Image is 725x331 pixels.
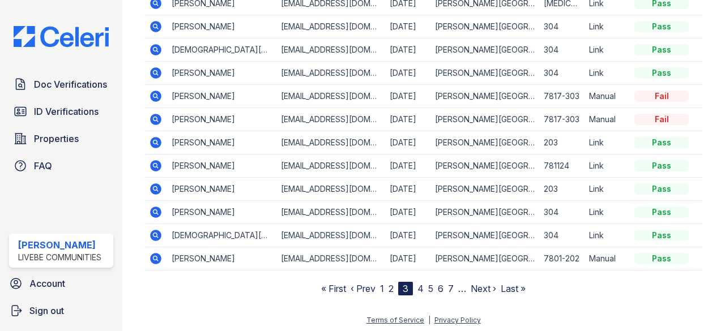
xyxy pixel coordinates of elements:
[539,178,585,201] td: 203
[430,85,539,108] td: [PERSON_NAME][GEOGRAPHIC_DATA]
[167,131,276,154] td: [PERSON_NAME]
[276,154,385,178] td: [EMAIL_ADDRESS][DOMAIN_NAME]
[5,272,118,295] a: Account
[634,91,689,102] div: Fail
[34,159,52,173] span: FAQ
[167,154,276,178] td: [PERSON_NAME]
[385,38,430,62] td: [DATE]
[634,207,689,218] div: Pass
[585,178,630,201] td: Link
[34,132,79,145] span: Properties
[430,108,539,131] td: [PERSON_NAME][GEOGRAPHIC_DATA]
[471,283,496,294] a: Next ›
[167,247,276,270] td: [PERSON_NAME]
[585,224,630,247] td: Link
[29,277,65,290] span: Account
[276,224,385,247] td: [EMAIL_ADDRESS][DOMAIN_NAME]
[385,224,430,247] td: [DATE]
[276,38,385,62] td: [EMAIL_ADDRESS][DOMAIN_NAME]
[366,316,424,324] a: Terms of Service
[18,252,101,263] div: LiveBe Communities
[9,154,113,177] a: FAQ
[385,62,430,85] td: [DATE]
[585,247,630,270] td: Manual
[385,178,430,201] td: [DATE]
[34,105,99,118] span: ID Verifications
[29,304,64,317] span: Sign out
[430,154,539,178] td: [PERSON_NAME][GEOGRAPHIC_DATA]
[276,178,385,201] td: [EMAIL_ADDRESS][DOMAIN_NAME]
[417,283,424,294] a: 4
[385,15,430,38] td: [DATE]
[430,178,539,201] td: [PERSON_NAME][GEOGRAPHIC_DATA]
[634,183,689,195] div: Pass
[438,283,443,294] a: 6
[634,137,689,148] div: Pass
[539,62,585,85] td: 304
[434,316,481,324] a: Privacy Policy
[430,201,539,224] td: [PERSON_NAME][GEOGRAPHIC_DATA]
[585,131,630,154] td: Link
[18,238,101,252] div: [PERSON_NAME]
[9,127,113,150] a: Properties
[276,131,385,154] td: [EMAIL_ADDRESS][DOMAIN_NAME]
[276,108,385,131] td: [EMAIL_ADDRESS][DOMAIN_NAME]
[458,282,466,295] span: …
[430,247,539,270] td: [PERSON_NAME][GEOGRAPHIC_DATA]
[430,131,539,154] td: [PERSON_NAME][GEOGRAPHIC_DATA]
[430,15,539,38] td: [PERSON_NAME][GEOGRAPHIC_DATA]
[634,44,689,55] div: Pass
[539,224,585,247] td: 304
[634,67,689,79] div: Pass
[167,201,276,224] td: [PERSON_NAME]
[276,247,385,270] td: [EMAIL_ADDRESS][DOMAIN_NAME]
[539,38,585,62] td: 304
[9,73,113,96] a: Doc Verifications
[276,15,385,38] td: [EMAIL_ADDRESS][DOMAIN_NAME]
[539,247,585,270] td: 7801-202
[34,78,107,91] span: Doc Verifications
[585,38,630,62] td: Link
[167,15,276,38] td: [PERSON_NAME]
[385,247,430,270] td: [DATE]
[380,283,384,294] a: 1
[167,85,276,108] td: [PERSON_NAME]
[167,38,276,62] td: [DEMOGRAPHIC_DATA][PERSON_NAME]
[385,85,430,108] td: [DATE]
[428,316,430,324] div: |
[585,15,630,38] td: Link
[5,299,118,322] a: Sign out
[430,62,539,85] td: [PERSON_NAME][GEOGRAPHIC_DATA]
[385,131,430,154] td: [DATE]
[276,201,385,224] td: [EMAIL_ADDRESS][DOMAIN_NAME]
[539,131,585,154] td: 203
[539,85,585,108] td: 7817-303
[9,100,113,123] a: ID Verifications
[634,253,689,264] div: Pass
[321,283,346,294] a: « First
[585,154,630,178] td: Link
[167,178,276,201] td: [PERSON_NAME]
[539,15,585,38] td: 304
[385,201,430,224] td: [DATE]
[585,85,630,108] td: Manual
[634,114,689,125] div: Fail
[167,108,276,131] td: [PERSON_NAME]
[351,283,376,294] a: ‹ Prev
[585,201,630,224] td: Link
[385,108,430,131] td: [DATE]
[430,224,539,247] td: [PERSON_NAME][GEOGRAPHIC_DATA]
[448,283,454,294] a: 7
[276,62,385,85] td: [EMAIL_ADDRESS][DOMAIN_NAME]
[539,154,585,178] td: 781124
[539,201,585,224] td: 304
[167,62,276,85] td: [PERSON_NAME]
[5,26,118,48] img: CE_Logo_Blue-a8612792a0a2168367f1c8372b55b34899dd931a85d93a1a3d3e32e68fde9ad4.png
[585,108,630,131] td: Manual
[634,21,689,32] div: Pass
[428,283,433,294] a: 5
[634,160,689,171] div: Pass
[389,283,394,294] a: 2
[585,62,630,85] td: Link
